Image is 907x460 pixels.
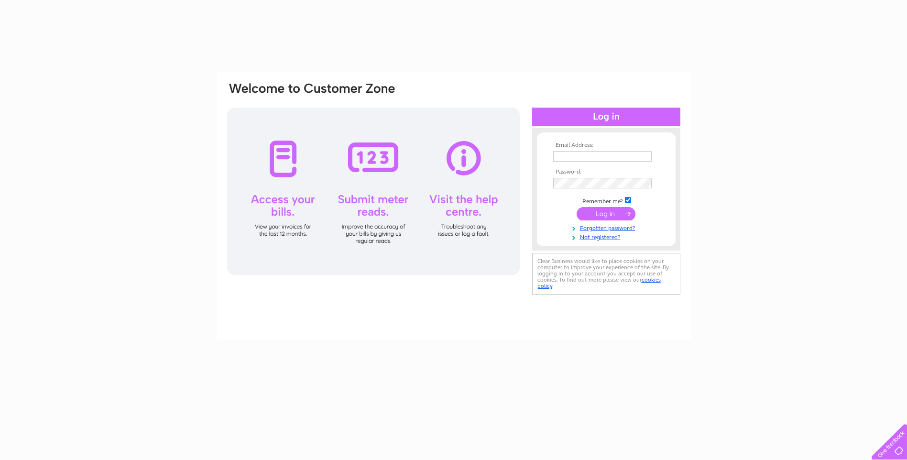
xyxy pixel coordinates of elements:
[551,169,662,175] th: Password:
[553,232,662,241] a: Not registered?
[532,253,680,295] div: Clear Business would like to place cookies on your computer to improve your experience of the sit...
[553,223,662,232] a: Forgotten password?
[551,196,662,205] td: Remember me?
[537,276,661,289] a: cookies policy
[551,142,662,149] th: Email Address:
[577,207,635,220] input: Submit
